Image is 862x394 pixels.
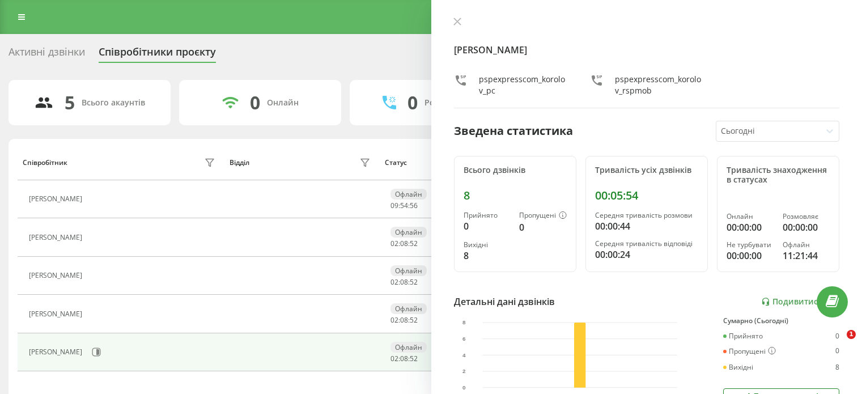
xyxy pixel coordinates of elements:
[835,363,839,371] div: 8
[454,295,555,308] div: Детальні дані дзвінків
[464,189,567,202] div: 8
[727,249,774,262] div: 00:00:00
[65,92,75,113] div: 5
[462,320,466,326] text: 8
[390,315,398,325] span: 02
[723,332,763,340] div: Прийнято
[615,74,703,96] div: pspexpresscom_korolov_rspmob
[462,352,466,358] text: 4
[454,122,573,139] div: Зведена статистика
[479,74,567,96] div: pspexpresscom_korolov_pc
[82,98,145,108] div: Всього акаунтів
[390,355,418,363] div: : :
[462,368,466,375] text: 2
[390,239,398,248] span: 02
[410,239,418,248] span: 52
[723,317,839,325] div: Сумарно (Сьогодні)
[783,241,830,249] div: Офлайн
[595,240,698,248] div: Середня тривалість відповіді
[29,310,85,318] div: [PERSON_NAME]
[29,272,85,279] div: [PERSON_NAME]
[410,201,418,210] span: 56
[519,221,567,234] div: 0
[99,46,216,63] div: Співробітники проєкту
[847,330,856,339] span: 1
[23,159,67,167] div: Співробітник
[29,195,85,203] div: [PERSON_NAME]
[390,278,418,286] div: : :
[230,159,249,167] div: Відділ
[727,166,830,185] div: Тривалість знаходження в статусах
[400,201,408,210] span: 54
[390,227,427,238] div: Офлайн
[464,241,510,249] div: Вихідні
[424,98,479,108] div: Розмовляють
[267,98,299,108] div: Онлайн
[400,354,408,363] span: 08
[727,221,774,234] div: 00:00:00
[390,277,398,287] span: 02
[595,189,698,202] div: 00:05:54
[595,219,698,233] div: 00:00:44
[595,248,698,261] div: 00:00:24
[823,330,851,357] iframe: Intercom live chat
[519,211,567,221] div: Пропущені
[723,363,753,371] div: Вихідні
[390,202,418,210] div: : :
[29,234,85,242] div: [PERSON_NAME]
[407,92,418,113] div: 0
[464,219,510,233] div: 0
[410,277,418,287] span: 52
[9,46,85,63] div: Активні дзвінки
[761,297,839,307] a: Подивитись звіт
[462,336,466,342] text: 6
[464,249,510,262] div: 8
[400,277,408,287] span: 08
[385,159,407,167] div: Статус
[390,303,427,314] div: Офлайн
[462,385,466,391] text: 0
[727,213,774,221] div: Онлайн
[727,241,774,249] div: Не турбувати
[390,316,418,324] div: : :
[390,240,418,248] div: : :
[400,239,408,248] span: 08
[464,211,510,219] div: Прийнято
[29,348,85,356] div: [PERSON_NAME]
[410,315,418,325] span: 52
[410,354,418,363] span: 52
[390,354,398,363] span: 02
[390,189,427,200] div: Офлайн
[390,342,427,353] div: Офлайн
[595,166,698,175] div: Тривалість усіх дзвінків
[464,166,567,175] div: Всього дзвінків
[390,265,427,276] div: Офлайн
[250,92,260,113] div: 0
[454,43,840,57] h4: [PERSON_NAME]
[390,201,398,210] span: 09
[595,211,698,219] div: Середня тривалість розмови
[783,213,830,221] div: Розмовляє
[783,249,830,262] div: 11:21:44
[723,347,776,356] div: Пропущені
[400,315,408,325] span: 08
[783,221,830,234] div: 00:00:00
